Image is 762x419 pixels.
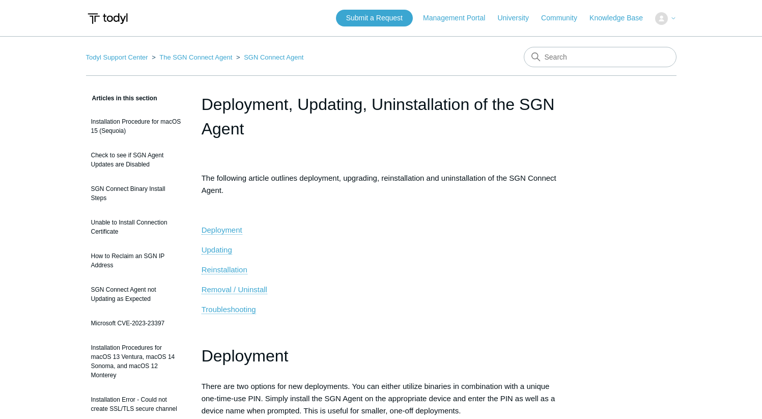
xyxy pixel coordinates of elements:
[497,13,539,23] a: University
[336,10,413,26] a: Submit a Request
[202,285,267,294] a: Removal / Uninstall
[86,338,186,385] a: Installation Procedures for macOS 13 Ventura, macOS 14 Sonoma, and macOS 12 Monterey
[202,382,555,415] span: There are two options for new deployments. You can either utilize binaries in combination with a ...
[524,47,676,67] input: Search
[86,280,186,309] a: SGN Connect Agent not Updating as Expected
[86,95,157,102] span: Articles in this section
[86,146,186,174] a: Check to see if SGN Agent Updates are Disabled
[86,246,186,275] a: How to Reclaim an SGN IP Address
[150,53,234,61] li: The SGN Connect Agent
[202,245,232,255] a: Updating
[86,179,186,208] a: SGN Connect Binary Install Steps
[202,305,256,314] a: Troubleshooting
[86,314,186,333] a: Microsoft CVE-2023-23397
[159,53,232,61] a: The SGN Connect Agent
[86,9,129,28] img: Todyl Support Center Help Center home page
[202,245,232,254] span: Updating
[423,13,495,23] a: Management Portal
[541,13,587,23] a: Community
[589,13,653,23] a: Knowledge Base
[202,174,556,194] span: The following article outlines deployment, upgrading, reinstallation and uninstallation of the SG...
[234,53,303,61] li: SGN Connect Agent
[202,226,242,235] a: Deployment
[86,53,150,61] li: Todyl Support Center
[86,112,186,141] a: Installation Procedure for macOS 15 (Sequoia)
[202,265,247,274] a: Reinstallation
[202,226,242,234] span: Deployment
[244,53,303,61] a: SGN Connect Agent
[202,92,561,141] h1: Deployment, Updating, Uninstallation of the SGN Agent
[86,390,186,418] a: Installation Error - Could not create SSL/TLS secure channel
[202,347,289,365] span: Deployment
[86,53,148,61] a: Todyl Support Center
[86,213,186,241] a: Unable to Install Connection Certificate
